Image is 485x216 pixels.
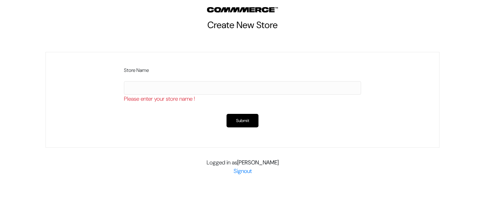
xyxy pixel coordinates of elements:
label: Store Name [124,67,361,74]
a: Signout [234,167,252,175]
img: Outdocart [207,7,278,12]
div: Logged in as [45,158,440,175]
b: [PERSON_NAME] [237,159,279,166]
button: Submit [227,114,258,127]
div: Please enter your store name ! [124,95,361,103]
